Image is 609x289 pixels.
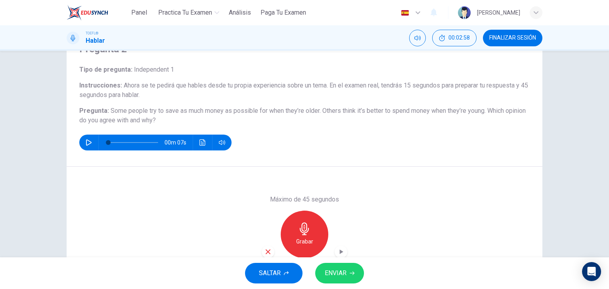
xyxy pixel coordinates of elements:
[432,30,477,46] div: Ocultar
[196,135,209,150] button: Haz clic para ver la transcripción del audio
[111,107,486,114] span: Some people try to save as much money as possible for when they’re older. Others think it’s bette...
[79,106,530,125] h6: Pregunta :
[226,6,254,20] button: Análisis
[296,237,313,246] h6: Grabar
[260,8,306,17] span: Paga Tu Examen
[400,10,410,16] img: es
[132,66,174,73] span: Independent 1
[86,36,105,46] h1: Hablar
[477,8,520,17] div: [PERSON_NAME]
[165,135,193,150] span: 00m 07s
[67,5,108,21] img: EduSynch logo
[458,6,471,19] img: Profile picture
[582,262,601,281] div: Open Intercom Messenger
[257,6,309,20] button: Paga Tu Examen
[270,195,339,204] h6: Máximo de 45 segundos
[245,263,303,283] button: SALTAR
[86,30,98,36] span: TOEFL®
[489,35,536,41] span: FINALIZAR SESIÓN
[67,5,126,21] a: EduSynch logo
[79,65,530,74] h6: Tipo de pregunta :
[315,263,364,283] button: ENVIAR
[155,6,222,20] button: Practica tu examen
[229,8,251,17] span: Análisis
[259,268,281,279] span: SALTAR
[325,268,347,279] span: ENVIAR
[126,6,152,20] button: Panel
[483,30,542,46] button: FINALIZAR SESIÓN
[79,82,528,99] span: Ahora se te pedirá que hables desde tu propia experiencia sobre un tema. En el examen real, tendr...
[158,8,212,17] span: Practica tu examen
[131,8,147,17] span: Panel
[281,211,328,258] button: Grabar
[432,30,477,46] button: 00:02:58
[79,81,530,100] h6: Instrucciones :
[409,30,426,46] div: Silenciar
[448,35,470,41] span: 00:02:58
